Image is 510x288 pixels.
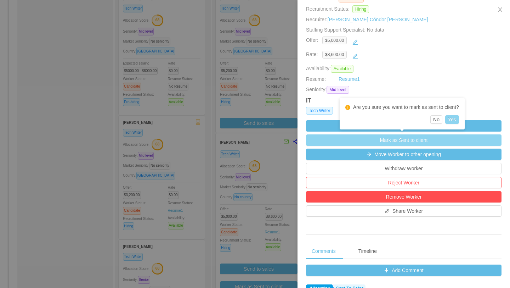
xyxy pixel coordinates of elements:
[306,205,501,217] button: icon: linkShare Worker
[306,134,501,146] button: Mark as Sent to client
[306,265,501,276] button: icon: plusAdd Comment
[306,177,501,188] button: Reject Worker
[350,51,361,62] button: icon: edit
[306,107,333,115] span: Tech Writer
[306,98,311,104] strong: IT
[339,76,360,83] a: Resume1
[306,66,356,71] span: Availability:
[331,65,353,73] span: Available
[306,149,501,160] button: icon: arrow-rightMove Worker to other opening
[322,37,347,44] span: $5,000.00
[306,163,501,174] button: Withdraw Worker
[430,115,442,124] button: No
[352,5,369,13] span: Hiring
[306,76,326,82] span: Resume:
[306,86,327,94] span: Seniority:
[306,17,428,22] span: Recruiter:
[306,27,384,33] span: Staffing Support Specialist:
[497,7,503,12] i: icon: close
[327,86,349,94] span: Mid level
[445,115,459,124] button: Yes
[350,37,361,48] button: icon: edit
[306,243,341,259] div: Comments
[306,6,350,12] span: Recruitment Status:
[353,243,382,259] div: Timeline
[306,191,501,203] button: Remove Worker
[328,17,428,22] a: [PERSON_NAME] Cóndor [PERSON_NAME]
[306,120,501,132] button: Send to sales
[345,104,459,111] div: Are you sure you want to mark as sent to client?
[322,51,347,59] span: $8,600.00
[345,105,350,110] i: icon: exclamation-circle
[365,27,384,33] span: No data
